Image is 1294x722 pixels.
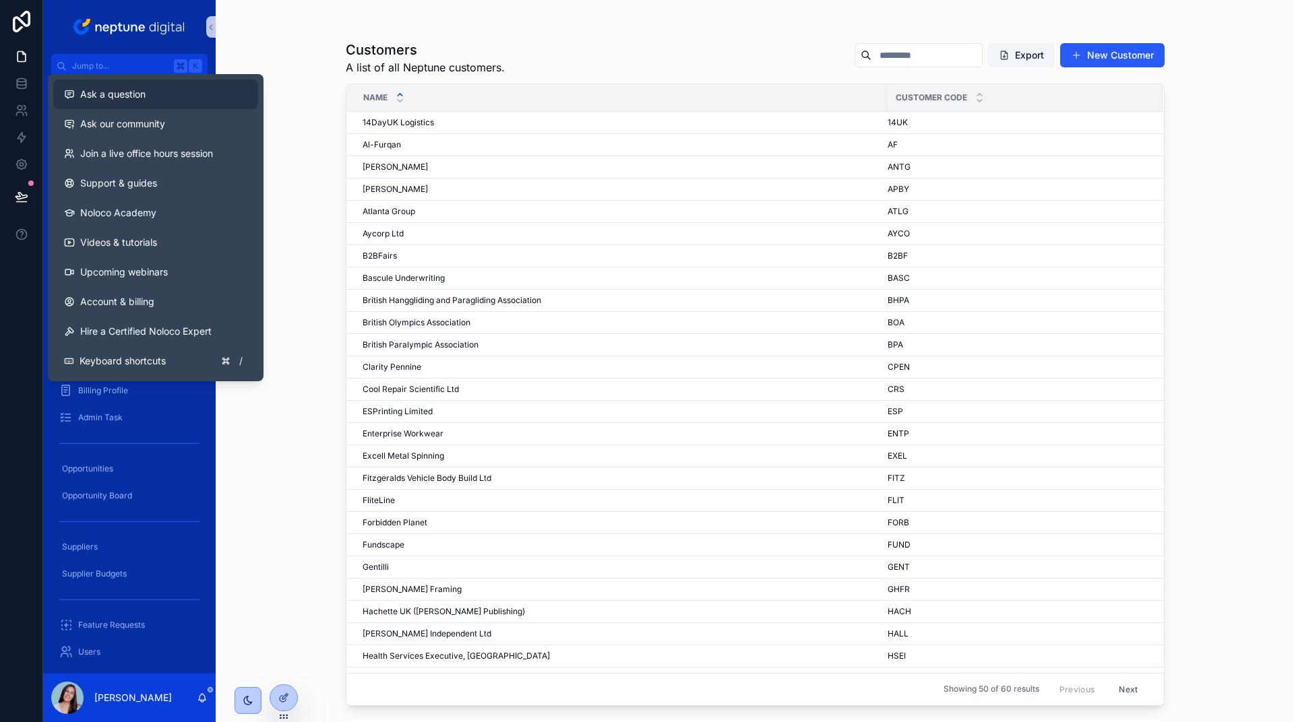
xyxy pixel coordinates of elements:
a: BOA [888,317,1146,328]
a: BPA [888,339,1146,350]
span: Atlanta Group [363,206,415,217]
span: Supplier Budgets [62,568,127,579]
span: ANTG [888,162,911,172]
span: Cool Repair Scientific Ltd [363,384,459,395]
button: Keyboard shortcuts/ [53,346,258,376]
span: Al-Furqan [363,139,401,150]
a: Hachette UK ([PERSON_NAME] Publishing) [363,606,879,617]
button: Ask a question [53,79,258,109]
a: GHFR [888,584,1146,595]
span: Fundscape [363,539,404,550]
a: Forbidden Planet [363,517,879,528]
span: FUND [888,539,911,550]
a: AF [888,139,1146,150]
span: CPEN [888,362,910,372]
span: Billing Profile [78,385,128,396]
a: Atlanta Group [363,206,879,217]
a: Account & billing [53,287,258,317]
a: Cool Repair Scientific Ltd [363,384,879,395]
a: 14UK [888,117,1146,128]
span: BASC [888,273,910,284]
a: ANTG [888,162,1146,172]
span: B2BFairs [363,251,397,261]
span: GENT [888,562,910,572]
a: APBY [888,184,1146,195]
a: GENT [888,562,1146,572]
a: EXEL [888,451,1146,461]
span: [PERSON_NAME] [363,184,428,195]
span: APBY [888,184,909,195]
a: Supplier Budgets [51,562,208,586]
a: Opportunities [51,457,208,481]
span: ENTP [888,428,909,439]
span: Gentilli [363,562,389,572]
a: Aycorp Ltd [363,228,879,239]
span: AYCO [888,228,910,239]
span: [PERSON_NAME] Framing [363,584,462,595]
span: CRS [888,384,904,395]
a: [PERSON_NAME] [363,162,879,172]
a: HALL [888,628,1146,639]
a: BASC [888,273,1146,284]
span: BHPA [888,295,909,306]
span: Enterprise Workwear [363,428,443,439]
span: Noloco Academy [80,206,156,220]
span: Join a live office hours session [80,147,213,160]
span: Videos & tutorials [80,236,157,249]
a: Upcoming webinars [53,257,258,287]
a: British Hanggliding and Paragliding Association [363,295,879,306]
span: Jump to... [72,61,168,71]
a: [PERSON_NAME] [363,184,879,195]
span: Excell Metal Spinning [363,451,444,461]
span: FliteLine [363,495,395,506]
span: Forbidden Planet [363,517,427,528]
span: FLIT [888,495,904,506]
span: K [190,61,201,71]
span: Health Services Executive, [GEOGRAPHIC_DATA] [363,651,550,661]
a: FLIT [888,495,1146,506]
a: Support & guides [53,168,258,198]
span: ESPrinting Limited [363,406,433,417]
a: Al-Furqan [363,139,879,150]
a: Enterprise Workwear [363,428,879,439]
span: / [235,356,246,366]
span: Account & billing [80,295,154,308]
span: Support & guides [80,176,157,190]
a: ESP [888,406,1146,417]
span: 14DayUK Logistics [363,117,434,128]
a: British Olympics Association [363,317,879,328]
span: EXEL [888,451,907,461]
span: Name [363,92,388,103]
button: Hire a Certified Noloco Expert [53,317,258,346]
span: Suppliers [62,541,98,552]
span: Aycorp Ltd [363,228,404,239]
button: Export [988,43,1055,67]
a: Opportunity Board [51,484,208,508]
span: British Olympics Association [363,317,470,328]
a: ESPrinting Limited [363,406,879,417]
span: FITZ [888,473,905,484]
span: Hire a Certified Noloco Expert [80,325,212,338]
span: Clarity Pennine [363,362,421,372]
a: Excell Metal Spinning [363,451,879,461]
a: CRS [888,384,1146,395]
a: ATLG [888,206,1146,217]
a: HACH [888,606,1146,617]
span: HACH [888,606,911,617]
span: British Hanggliding and Paragliding Association [363,295,541,306]
span: B2BF [888,251,908,261]
a: [PERSON_NAME] Independent Ltd [363,628,879,639]
a: BHPA [888,295,1146,306]
span: Hachette UK ([PERSON_NAME] Publishing) [363,606,525,617]
h1: Customers [346,40,505,59]
span: BOA [888,317,904,328]
a: Fundscape [363,539,879,550]
button: Jump to...K [51,54,208,78]
a: Gentilli [363,562,879,572]
span: HSEI [888,651,906,661]
a: Admin Task [51,405,208,430]
span: BPA [888,339,903,350]
a: B2BFairs [363,251,879,261]
span: Opportunity Board [62,490,132,501]
span: HALL [888,628,908,639]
